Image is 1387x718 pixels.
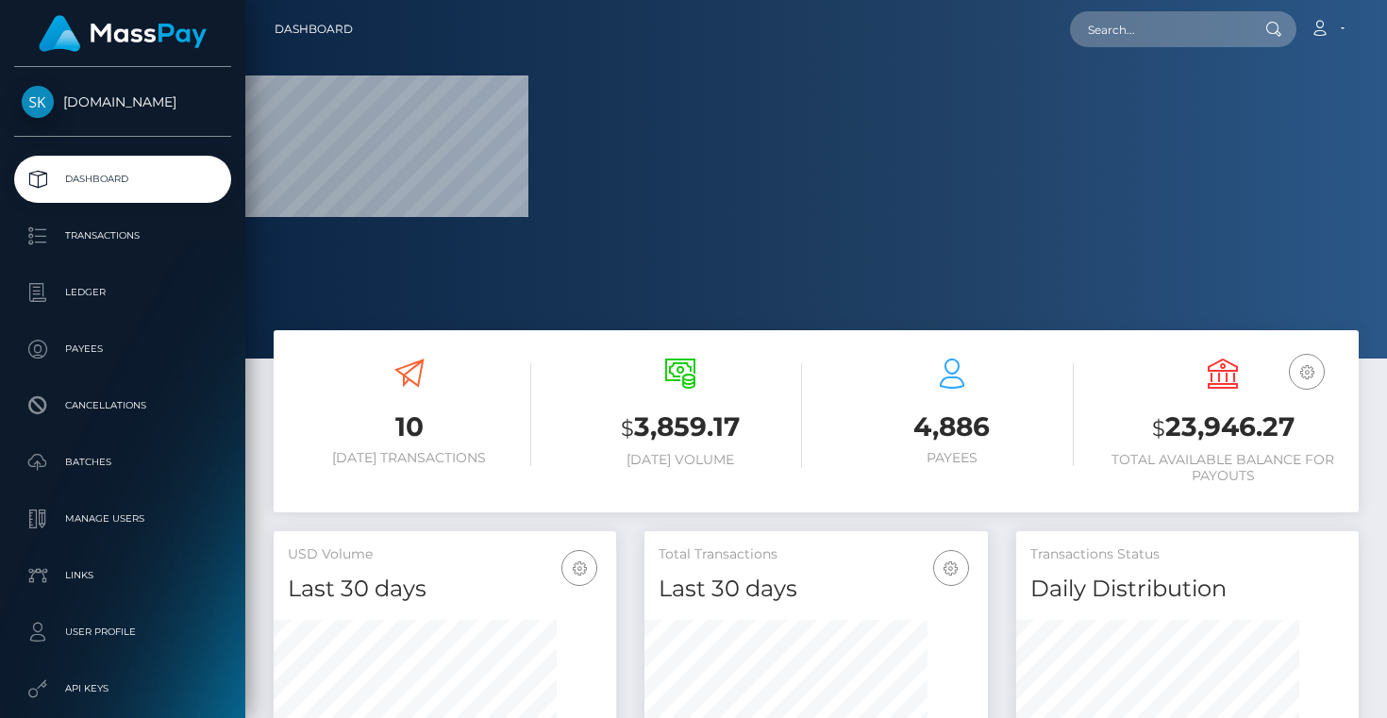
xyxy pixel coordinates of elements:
h4: Last 30 days [659,573,973,606]
p: Transactions [22,222,224,250]
a: Payees [14,326,231,373]
p: User Profile [22,618,224,646]
p: Manage Users [22,505,224,533]
h5: USD Volume [288,545,602,564]
a: Links [14,552,231,599]
a: Dashboard [275,9,353,49]
p: Dashboard [22,165,224,193]
a: Transactions [14,212,231,259]
h6: Payees [830,450,1074,466]
input: Search... [1070,11,1247,47]
h6: [DATE] Volume [560,452,803,468]
h3: 10 [288,409,531,445]
p: Links [22,561,224,590]
a: Manage Users [14,495,231,543]
p: Batches [22,448,224,476]
img: MassPay Logo [39,15,207,52]
p: Cancellations [22,392,224,420]
p: Payees [22,335,224,363]
h5: Transactions Status [1030,545,1345,564]
h5: Total Transactions [659,545,973,564]
h3: 23,946.27 [1102,409,1345,447]
h4: Daily Distribution [1030,573,1345,606]
a: User Profile [14,609,231,656]
h3: 4,886 [830,409,1074,445]
span: [DOMAIN_NAME] [14,93,231,110]
a: Ledger [14,269,231,316]
h6: [DATE] Transactions [288,450,531,466]
a: API Keys [14,665,231,712]
a: Batches [14,439,231,486]
p: Ledger [22,278,224,307]
small: $ [621,415,634,442]
a: Dashboard [14,156,231,203]
small: $ [1152,415,1165,442]
h4: Last 30 days [288,573,602,606]
h6: Total Available Balance for Payouts [1102,452,1345,484]
a: Cancellations [14,382,231,429]
h3: 3,859.17 [560,409,803,447]
img: Skin.Land [22,86,54,118]
p: API Keys [22,675,224,703]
